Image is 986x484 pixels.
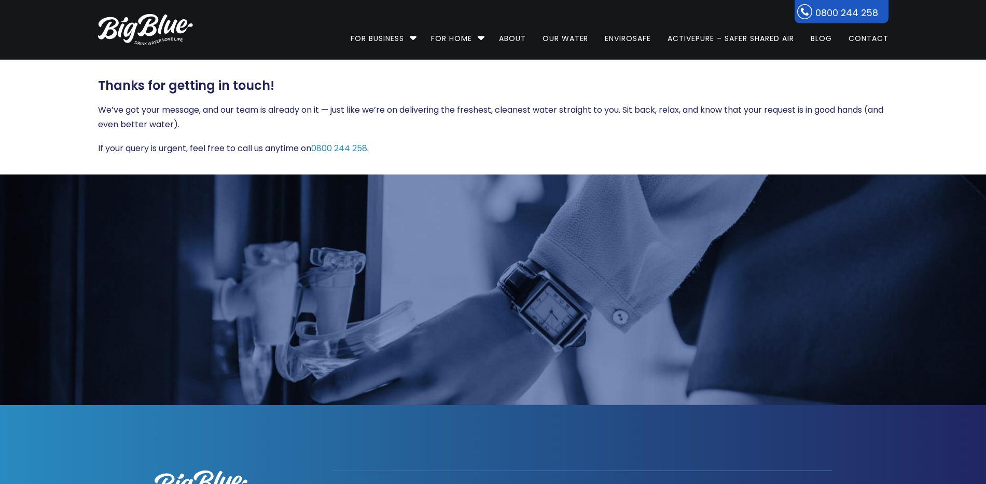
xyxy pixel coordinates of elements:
h3: Thanks for getting in touch! [98,78,888,93]
a: 0800 244 258 [311,142,367,154]
p: If your query is urgent, feel free to call us anytime on . [98,141,888,156]
img: logo [98,14,193,45]
p: We’ve got your message, and our team is already on it — just like we’re on delivering the freshes... [98,103,888,132]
